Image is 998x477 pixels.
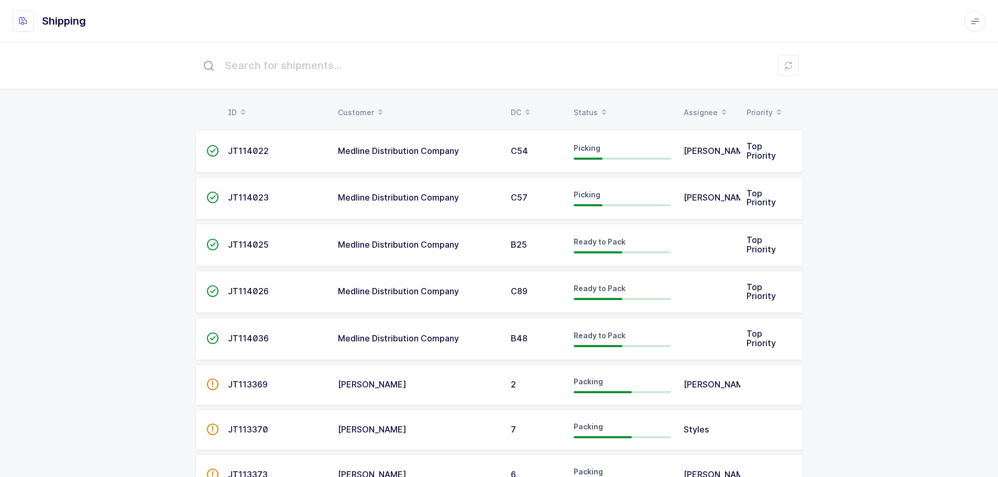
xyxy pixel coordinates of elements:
span: Top Priority [747,235,776,254]
span: JT114022 [228,146,269,156]
span: C89 [511,286,528,296]
span: C57 [511,192,528,203]
div: Customer [338,104,498,121]
span: Medline Distribution Company [338,192,459,203]
div: Status [574,104,671,121]
input: Search for shipments... [195,49,803,82]
span: 2 [511,379,516,390]
span: Picking [574,143,600,152]
div: Priority [747,104,797,121]
span: B25 [511,239,527,250]
div: ID [228,104,325,121]
span: Top Priority [747,328,776,348]
span: Styles [684,424,709,435]
h1: Shipping [42,13,86,29]
span:  [206,192,219,203]
span: [PERSON_NAME] [338,424,407,435]
span: Packing [574,377,603,386]
span: Top Priority [747,188,776,208]
div: Assignee [684,104,734,121]
span: Medline Distribution Company [338,333,459,343]
span: [PERSON_NAME] [684,379,752,390]
span: JT114025 [228,239,269,250]
span: Packing [574,467,603,476]
span: Top Priority [747,141,776,161]
span:  [206,333,219,343]
span: Ready to Pack [574,237,626,246]
span: Medline Distribution Company [338,146,459,156]
span: Picking [574,190,600,199]
span: C54 [511,146,528,156]
div: DC [511,104,561,121]
span: Ready to Pack [574,331,626,340]
span: Medline Distribution Company [338,239,459,250]
span: Top Priority [747,282,776,302]
span: [PERSON_NAME] [684,146,752,156]
span:  [206,424,219,435]
span:  [206,286,219,296]
span: Packing [574,422,603,431]
span: JT113370 [228,424,268,435]
span: [PERSON_NAME] [684,192,752,203]
span: JT113369 [228,379,268,390]
span: JT114023 [228,192,269,203]
span: Medline Distribution Company [338,286,459,296]
span: B48 [511,333,528,343]
span: [PERSON_NAME] [338,379,407,390]
span: Ready to Pack [574,284,626,293]
span:  [206,239,219,250]
span: JT114026 [228,286,269,296]
span:  [206,146,219,156]
span: 7 [511,424,516,435]
span: JT114036 [228,333,269,343]
span:  [206,379,219,390]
